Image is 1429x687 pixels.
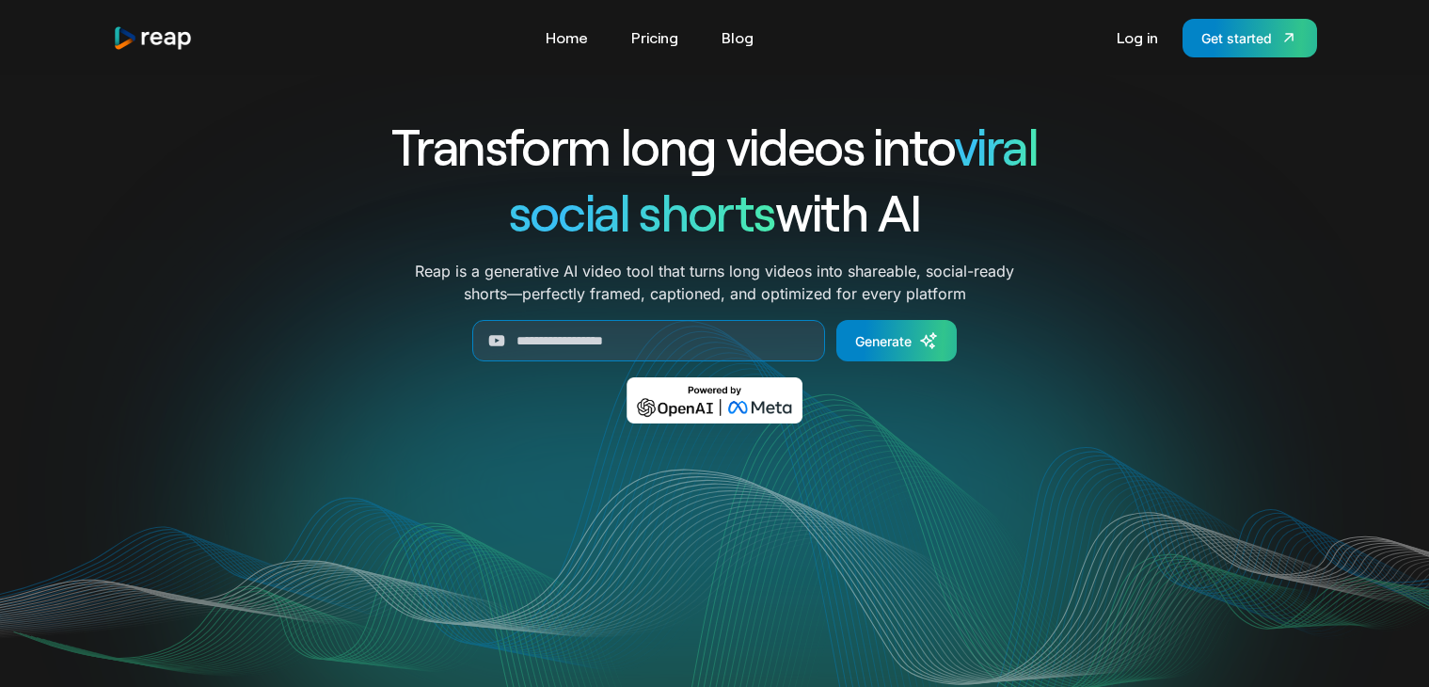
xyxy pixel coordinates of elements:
a: Pricing [622,23,688,53]
span: viral [954,115,1038,176]
form: Generate Form [324,320,1106,361]
div: Generate [855,331,912,351]
h1: with AI [324,179,1106,245]
a: Log in [1107,23,1167,53]
img: Powered by OpenAI & Meta [627,377,802,423]
a: Generate [836,320,957,361]
a: Blog [712,23,763,53]
a: Get started [1183,19,1317,57]
span: social shorts [509,181,775,242]
h1: Transform long videos into [324,113,1106,179]
img: reap logo [113,25,194,51]
p: Reap is a generative AI video tool that turns long videos into shareable, social-ready shorts—per... [415,260,1014,305]
a: home [113,25,194,51]
div: Get started [1201,28,1272,48]
a: Home [536,23,597,53]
